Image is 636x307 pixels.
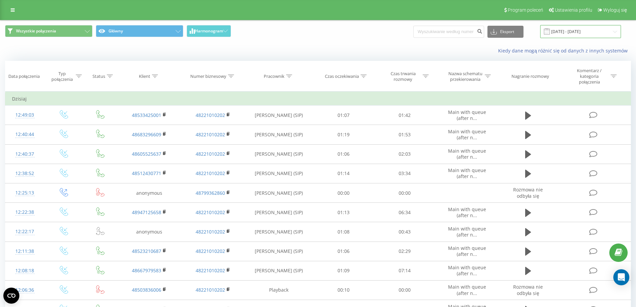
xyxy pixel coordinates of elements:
span: Program poleceń [508,7,543,13]
span: Main with queue (after n... [448,148,486,160]
a: 48683296609 [132,131,161,138]
div: 12:40:37 [12,148,38,161]
div: Nazwa schematu przekierowania [447,71,483,82]
td: 07:14 [374,261,435,280]
button: Główny [96,25,183,37]
span: Main with queue (after n... [448,264,486,277]
td: 03:34 [374,164,435,183]
span: Harmonogram [195,29,223,33]
a: 48221010202 [196,151,225,157]
span: Wszystkie połączenia [16,28,56,34]
span: Main with queue (after n... [448,245,486,257]
span: Main with queue (after n... [448,206,486,218]
div: Klient [139,73,150,79]
td: [PERSON_NAME] (SIP) [245,125,313,144]
span: Main with queue (after n... [448,167,486,179]
td: anonymous [118,222,181,242]
a: 48221010202 [196,112,225,118]
td: [PERSON_NAME] (SIP) [245,164,313,183]
td: 01:09 [313,261,374,280]
div: Pracownik [264,73,284,79]
a: Kiedy dane mogą różnić się od danych z innych systemów [498,47,631,54]
a: 48221010202 [196,170,225,176]
td: [PERSON_NAME] (SIP) [245,222,313,242]
button: Wszystkie połączenia [5,25,92,37]
a: 48605525637 [132,151,161,157]
div: 12:06:36 [12,284,38,297]
td: 00:00 [374,183,435,203]
div: 12:08:18 [12,264,38,277]
td: 01:07 [313,106,374,125]
div: Data połączenia [8,73,40,79]
div: 12:49:03 [12,109,38,122]
td: 01:06 [313,144,374,164]
span: Rozmowa nie odbyła się [513,284,543,296]
a: 48533425001 [132,112,161,118]
a: 48221010202 [196,267,225,274]
td: [PERSON_NAME] (SIP) [245,261,313,280]
a: 48221010202 [196,287,225,293]
a: 48523210687 [132,248,161,254]
a: 48221010202 [196,131,225,138]
td: [PERSON_NAME] (SIP) [245,203,313,222]
td: Playback [245,280,313,300]
div: 12:11:38 [12,245,38,258]
div: Open Intercom Messenger [613,269,629,285]
span: Main with queue (after n... [448,109,486,121]
button: Eksport [487,26,523,38]
div: 12:22:38 [12,206,38,219]
span: Ustawienia profilu [555,7,592,13]
a: 48947125658 [132,209,161,215]
td: 01:42 [374,106,435,125]
div: 12:22:17 [12,225,38,238]
td: 02:29 [374,242,435,261]
td: Dzisiaj [5,92,631,106]
input: Wyszukiwanie według numeru [413,26,484,38]
td: 01:13 [313,203,374,222]
span: Wyloguj się [603,7,627,13]
div: Czas oczekiwania [325,73,359,79]
td: [PERSON_NAME] (SIP) [245,183,313,203]
div: 12:40:44 [12,128,38,141]
a: 48799362860 [196,190,225,196]
a: 48221010202 [196,248,225,254]
td: 06:34 [374,203,435,222]
td: 01:14 [313,164,374,183]
td: [PERSON_NAME] (SIP) [245,144,313,164]
div: Nagranie rozmowy [511,73,549,79]
td: 01:06 [313,242,374,261]
div: Komentarz / kategoria połączenia [570,68,609,85]
div: Typ połączenia [50,71,74,82]
a: 48512430771 [132,170,161,176]
a: 48503836006 [132,287,161,293]
button: Harmonogram [187,25,231,37]
td: 01:19 [313,125,374,144]
td: 00:00 [313,183,374,203]
button: Open CMP widget [3,288,19,304]
div: Numer biznesowy [190,73,226,79]
a: 48221010202 [196,228,225,235]
div: 12:25:13 [12,186,38,199]
td: 00:10 [313,280,374,300]
td: 01:08 [313,222,374,242]
div: Czas trwania rozmowy [385,71,421,82]
div: 12:38:52 [12,167,38,180]
span: Main with queue (after n... [448,284,486,296]
a: 48667979583 [132,267,161,274]
td: 01:53 [374,125,435,144]
td: anonymous [118,183,181,203]
a: 48221010202 [196,209,225,215]
td: 00:43 [374,222,435,242]
span: Rozmowa nie odbyła się [513,186,543,199]
td: 02:03 [374,144,435,164]
span: Main with queue (after n... [448,128,486,141]
td: [PERSON_NAME] (SIP) [245,106,313,125]
div: Status [92,73,105,79]
td: [PERSON_NAME] (SIP) [245,242,313,261]
span: Main with queue (after n... [448,225,486,238]
td: 00:00 [374,280,435,300]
